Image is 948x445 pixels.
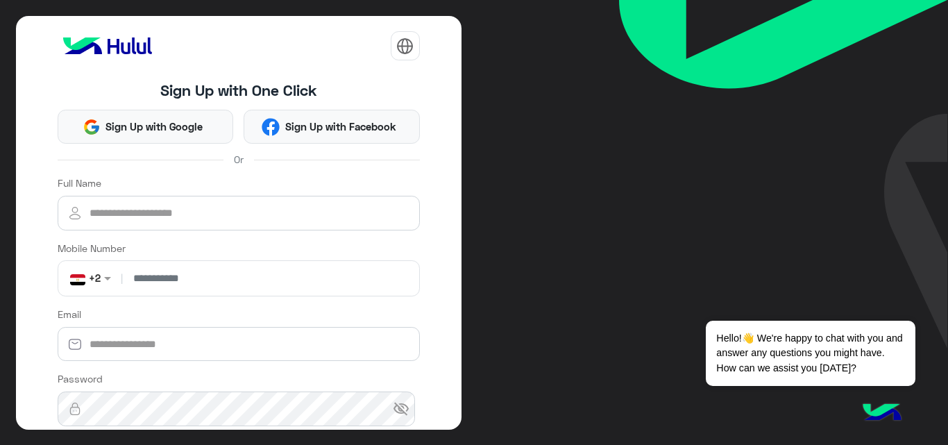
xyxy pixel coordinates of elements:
[58,337,92,351] img: email
[58,402,92,416] img: lock
[262,118,280,136] img: Facebook
[118,271,126,285] span: |
[58,176,101,190] label: Full Name
[58,205,92,221] img: user
[58,81,420,99] h4: Sign Up with One Click
[58,32,158,60] img: logo
[101,119,208,135] span: Sign Up with Google
[58,371,103,386] label: Password
[234,152,244,167] span: Or
[280,119,401,135] span: Sign Up with Facebook
[858,389,906,438] img: hulul-logo.png
[83,118,101,136] img: Google
[706,321,915,386] span: Hello!👋 We're happy to chat with you and answer any questions you might have. How can we assist y...
[58,241,126,255] label: Mobile Number
[58,307,81,321] label: Email
[244,110,420,144] button: Sign Up with Facebook
[393,401,409,417] span: visibility_off
[58,110,234,144] button: Sign Up with Google
[396,37,414,55] img: tab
